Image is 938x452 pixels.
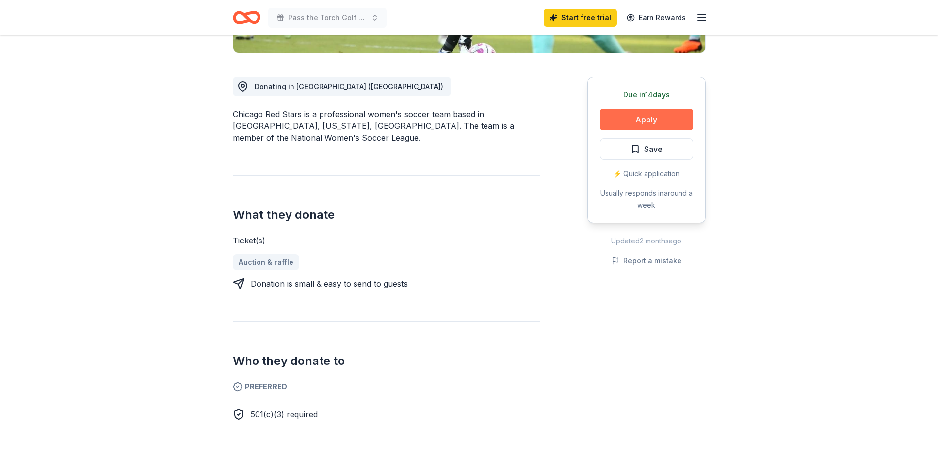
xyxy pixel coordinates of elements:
div: Usually responds in around a week [600,187,693,211]
span: Donating in [GEOGRAPHIC_DATA] ([GEOGRAPHIC_DATA]) [255,82,443,90]
a: Earn Rewards [621,9,692,27]
span: Save [644,143,663,155]
div: Donation is small & easy to send to guests [251,278,408,290]
div: Due in 14 days [600,89,693,101]
div: Chicago Red Stars is a professional women's soccer team based in [GEOGRAPHIC_DATA], [US_STATE], [... [233,108,540,144]
div: Ticket(s) [233,235,540,246]
button: Report a mistake [612,255,681,267]
div: ⚡️ Quick application [600,168,693,180]
a: Start free trial [544,9,617,27]
h2: What they donate [233,207,540,223]
button: Pass the Torch Golf Outing [268,8,387,28]
button: Apply [600,109,693,130]
button: Save [600,138,693,160]
span: Pass the Torch Golf Outing [288,12,367,24]
a: Auction & raffle [233,254,299,270]
div: Updated 2 months ago [587,235,706,247]
a: Home [233,6,260,29]
h2: Who they donate to [233,353,540,369]
span: Preferred [233,381,540,392]
span: 501(c)(3) required [251,409,318,419]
